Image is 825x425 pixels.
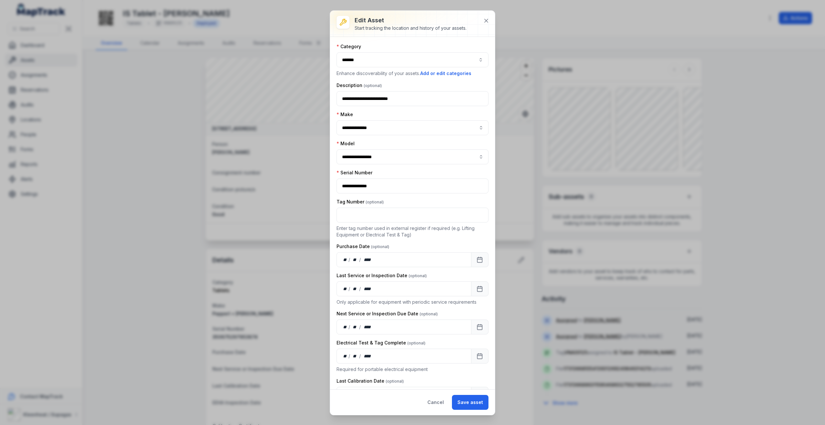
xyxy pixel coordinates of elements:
[351,353,359,359] div: month,
[351,256,359,263] div: month,
[337,311,438,317] label: Next Service or Inspection Due Date
[337,70,488,77] p: Enhance discoverability of your assets.
[337,299,488,305] p: Only applicable for equipment with periodic service requirements
[337,140,355,147] label: Model
[337,366,488,373] p: Required for portable electrical equipment
[351,324,359,330] div: month,
[359,256,361,263] div: /
[337,82,382,89] label: Description
[337,378,404,384] label: Last Calibration Date
[422,395,449,410] button: Cancel
[337,272,427,279] label: Last Service or Inspection Date
[337,225,488,238] p: Enter tag number used in external register if required (e.g. Lifting Equipment or Electrical Test...
[361,324,373,330] div: year,
[342,324,348,330] div: day,
[342,286,348,292] div: day,
[337,120,488,135] input: asset-edit:cf[8d30bdcc-ee20-45c2-b158-112416eb6043]-label
[342,256,348,263] div: day,
[361,256,373,263] div: year,
[361,286,373,292] div: year,
[337,243,389,250] label: Purchase Date
[355,16,466,25] h3: Edit asset
[348,353,351,359] div: /
[337,149,488,164] input: asset-edit:cf[5827e389-34f9-4b46-9346-a02c2bfa3a05]-label
[337,169,372,176] label: Serial Number
[452,395,488,410] button: Save asset
[420,70,472,77] button: Add or edit categories
[348,256,351,263] div: /
[348,324,351,330] div: /
[359,353,361,359] div: /
[342,353,348,359] div: day,
[337,340,425,346] label: Electrical Test & Tag Complete
[361,353,373,359] div: year,
[355,25,466,31] div: Start tracking the location and history of your assets.
[337,43,361,50] label: Category
[471,349,488,364] button: Calendar
[471,320,488,334] button: Calendar
[359,286,361,292] div: /
[471,281,488,296] button: Calendar
[337,199,384,205] label: Tag Number
[359,324,361,330] div: /
[471,252,488,267] button: Calendar
[471,387,488,402] button: Calendar
[337,111,353,118] label: Make
[351,286,359,292] div: month,
[348,286,351,292] div: /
